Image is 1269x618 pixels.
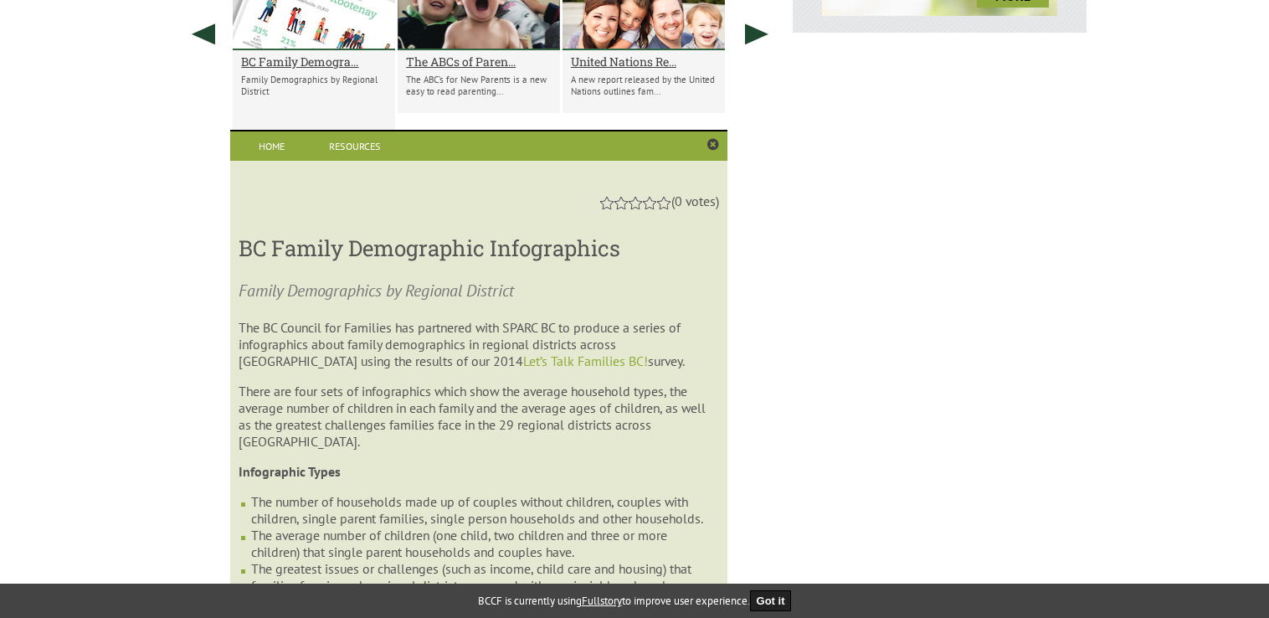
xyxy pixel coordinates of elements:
[239,463,341,480] strong: Infographic Types
[241,74,387,97] p: Family Demographics by Regional District
[251,527,718,560] li: The average number of children (one child, two children and three or more children) that single p...
[406,54,552,70] a: The ABCs of Paren...
[239,319,718,369] p: The BC Council for Families has partnered with SPARC BC to produce a series of infographics about...
[629,197,642,209] a: 3
[239,234,718,262] h3: BC Family Demographic Infographics
[657,197,670,209] a: 5
[241,54,387,70] a: BC Family Demogra...
[614,197,628,209] a: 2
[582,594,622,608] a: Fullstory
[239,279,718,302] p: Family Demographics by Regional District
[230,131,313,161] a: Home
[251,493,718,527] li: The number of households made up of couples without children, couples with children, single paren...
[313,131,396,161] a: Resources
[406,74,552,97] p: The ABC’s for New Parents is a new easy to read parenting...
[571,54,717,70] a: United Nations Re...
[643,197,656,209] a: 4
[600,197,614,209] a: 1
[239,383,718,450] p: There are four sets of infographics which show the average household types, the average number of...
[707,138,719,152] a: Close
[750,590,792,611] button: Got it
[671,193,719,209] span: (0 votes)
[251,560,718,594] li: The greatest issues or challenges (such as income, child care and housing) that families face in ...
[523,353,648,369] a: Let’s Talk Families BC!
[571,74,717,97] p: A new report released by the United Nations outlines fam...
